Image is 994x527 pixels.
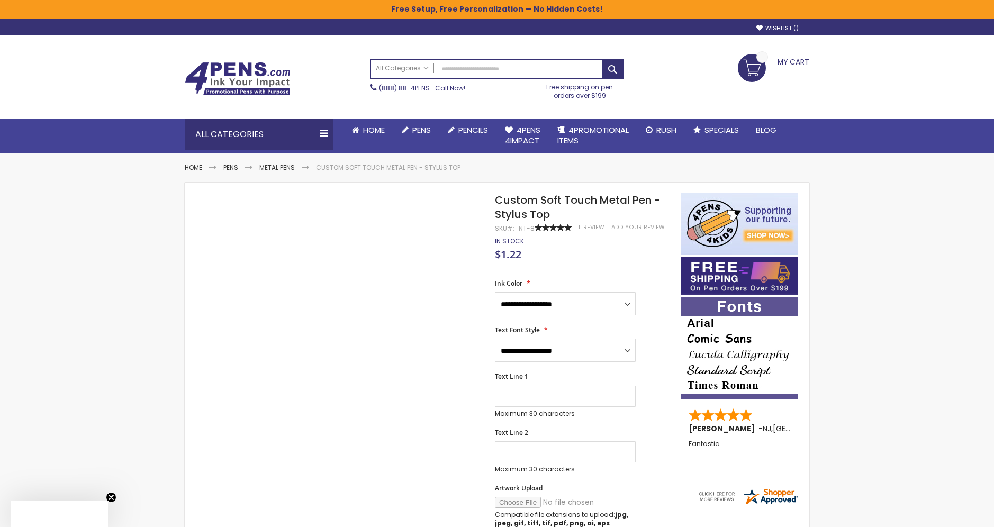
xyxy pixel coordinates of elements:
span: 4PROMOTIONAL ITEMS [557,124,629,146]
a: Home [344,119,393,142]
span: - , [758,423,851,434]
a: Metal Pens [259,163,295,172]
span: Blog [756,124,776,135]
a: All Categories [371,60,434,77]
img: Free shipping on orders over $199 [681,257,798,295]
span: Specials [704,124,739,135]
span: Pens [412,124,431,135]
img: 4pens 4 kids [681,193,798,255]
span: NJ [763,423,771,434]
span: [GEOGRAPHIC_DATA] [773,423,851,434]
span: Pencils [458,124,488,135]
span: 4Pens 4impact [505,124,540,146]
div: All Categories [185,119,333,150]
a: (888) 88-4PENS [379,84,430,93]
img: 4pens.com widget logo [697,487,799,506]
span: $1.22 [495,247,521,261]
span: Artwork Upload [495,484,543,493]
div: 100% [535,224,572,231]
span: Rush [656,124,676,135]
span: Review [583,223,604,231]
span: Ink Color [495,279,522,288]
p: Maximum 30 characters [495,410,636,418]
a: Pencils [439,119,496,142]
a: 1 Review [579,223,606,231]
a: 4Pens4impact [496,119,549,153]
img: font-personalization-examples [681,297,798,399]
li: Custom Soft Touch Metal Pen - Stylus Top [316,163,460,172]
iframe: Google Customer Reviews [907,498,994,527]
span: Custom Soft Touch Metal Pen - Stylus Top [495,193,661,222]
a: Add Your Review [611,223,665,231]
a: Pens [223,163,238,172]
div: Availability [495,237,524,246]
span: Text Line 1 [495,372,528,381]
a: Home [185,163,202,172]
span: Text Font Style [495,325,540,334]
span: 1 [579,223,580,231]
a: Pens [393,119,439,142]
button: Close teaser [106,492,116,503]
strong: SKU [495,224,514,233]
p: Maximum 30 characters [495,465,636,474]
a: Wishlist [756,24,799,32]
span: - Call Now! [379,84,465,93]
span: Text Line 2 [495,428,528,437]
div: Free shipping on pen orders over $199 [536,79,625,100]
div: Fantastic [689,440,791,463]
div: NT-8 [519,224,535,233]
img: 4Pens Custom Pens and Promotional Products [185,62,291,96]
a: Specials [685,119,747,142]
a: Blog [747,119,785,142]
a: 4PROMOTIONALITEMS [549,119,637,153]
a: Rush [637,119,685,142]
div: Close teaser [11,501,108,527]
a: 4pens.com certificate URL [697,499,799,508]
span: In stock [495,237,524,246]
span: Home [363,124,385,135]
span: All Categories [376,64,429,72]
span: [PERSON_NAME] [689,423,758,434]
